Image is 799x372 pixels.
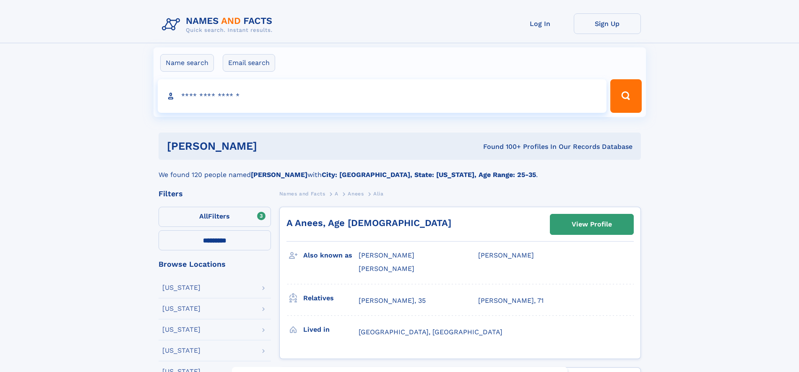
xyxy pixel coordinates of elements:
div: Filters [159,190,271,198]
span: [PERSON_NAME] [359,251,414,259]
h3: Also known as [303,248,359,263]
h1: [PERSON_NAME] [167,141,370,151]
div: We found 120 people named with . [159,160,641,180]
b: [PERSON_NAME] [251,171,307,179]
div: [US_STATE] [162,326,200,333]
div: [US_STATE] [162,284,200,291]
a: View Profile [550,214,633,234]
h3: Relatives [303,291,359,305]
a: [PERSON_NAME], 35 [359,296,426,305]
span: A [335,191,338,197]
div: Found 100+ Profiles In Our Records Database [370,142,632,151]
b: City: [GEOGRAPHIC_DATA], State: [US_STATE], Age Range: 25-35 [322,171,536,179]
input: search input [158,79,607,113]
div: Browse Locations [159,260,271,268]
span: All [199,212,208,220]
a: [PERSON_NAME], 71 [478,296,544,305]
a: Log In [507,13,574,34]
a: Sign Up [574,13,641,34]
button: Search Button [610,79,641,113]
a: Anees [348,188,364,199]
span: Alia [373,191,383,197]
span: [GEOGRAPHIC_DATA], [GEOGRAPHIC_DATA] [359,328,502,336]
a: A Anees, Age [DEMOGRAPHIC_DATA] [286,218,451,228]
label: Email search [223,54,275,72]
div: [US_STATE] [162,347,200,354]
h3: Lived in [303,323,359,337]
div: [US_STATE] [162,305,200,312]
a: Names and Facts [279,188,325,199]
label: Name search [160,54,214,72]
span: [PERSON_NAME] [478,251,534,259]
span: Anees [348,191,364,197]
a: A [335,188,338,199]
span: [PERSON_NAME] [359,265,414,273]
label: Filters [159,207,271,227]
img: Logo Names and Facts [159,13,279,36]
div: View Profile [572,215,612,234]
